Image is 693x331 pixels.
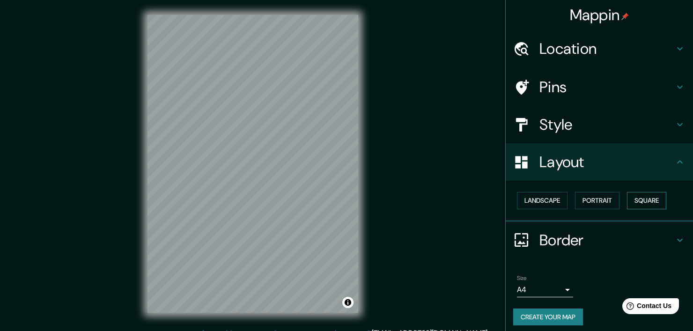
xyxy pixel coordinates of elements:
iframe: Help widget launcher [610,294,683,321]
div: Style [506,106,693,143]
h4: Pins [539,78,674,96]
h4: Border [539,231,674,250]
button: Landscape [517,192,568,209]
div: Border [506,221,693,259]
button: Create your map [513,309,583,326]
h4: Layout [539,153,674,171]
canvas: Map [147,15,358,313]
button: Square [627,192,666,209]
h4: Style [539,115,674,134]
button: Portrait [575,192,619,209]
img: pin-icon.png [621,13,629,20]
div: Layout [506,143,693,181]
h4: Mappin [570,6,629,24]
label: Size [517,274,527,282]
div: A4 [517,282,573,297]
div: Location [506,30,693,67]
button: Toggle attribution [342,297,354,308]
div: Pins [506,68,693,106]
h4: Location [539,39,674,58]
